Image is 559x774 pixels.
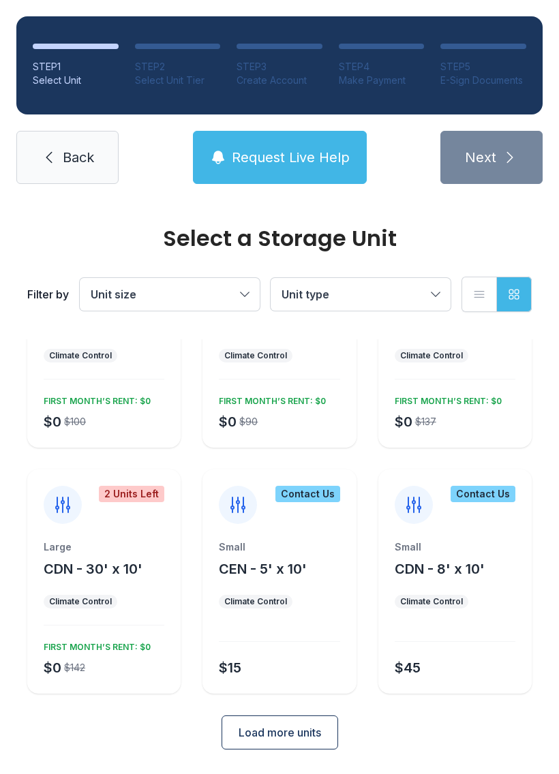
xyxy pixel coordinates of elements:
[135,60,221,74] div: STEP 2
[219,559,307,578] button: CEN - 5' x 10'
[400,350,463,361] div: Climate Control
[239,415,258,429] div: $90
[91,288,136,301] span: Unit size
[395,412,412,431] div: $0
[400,596,463,607] div: Climate Control
[44,658,61,677] div: $0
[44,561,142,577] span: CDN - 30' x 10'
[239,724,321,741] span: Load more units
[80,278,260,311] button: Unit size
[38,636,151,653] div: FIRST MONTH’S RENT: $0
[465,148,496,167] span: Next
[44,412,61,431] div: $0
[224,350,287,361] div: Climate Control
[395,561,485,577] span: CDN - 8' x 10'
[64,415,86,429] div: $100
[219,561,307,577] span: CEN - 5' x 10'
[395,540,515,554] div: Small
[44,559,142,578] button: CDN - 30' x 10'
[49,596,112,607] div: Climate Control
[219,412,237,431] div: $0
[440,60,526,74] div: STEP 5
[99,486,164,502] div: 2 Units Left
[237,60,322,74] div: STEP 3
[213,390,326,407] div: FIRST MONTH’S RENT: $0
[219,658,241,677] div: $15
[271,278,451,311] button: Unit type
[389,390,502,407] div: FIRST MONTH’S RENT: $0
[135,74,221,87] div: Select Unit Tier
[415,415,436,429] div: $137
[64,661,85,675] div: $142
[49,350,112,361] div: Climate Control
[395,559,485,578] button: CDN - 8' x 10'
[224,596,287,607] div: Climate Control
[33,74,119,87] div: Select Unit
[38,390,151,407] div: FIRST MONTH’S RENT: $0
[232,148,350,167] span: Request Live Help
[219,540,339,554] div: Small
[27,286,69,303] div: Filter by
[33,60,119,74] div: STEP 1
[451,486,515,502] div: Contact Us
[282,288,329,301] span: Unit type
[237,74,322,87] div: Create Account
[395,658,421,677] div: $45
[275,486,340,502] div: Contact Us
[27,228,532,249] div: Select a Storage Unit
[339,60,425,74] div: STEP 4
[339,74,425,87] div: Make Payment
[44,540,164,554] div: Large
[63,148,94,167] span: Back
[440,74,526,87] div: E-Sign Documents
